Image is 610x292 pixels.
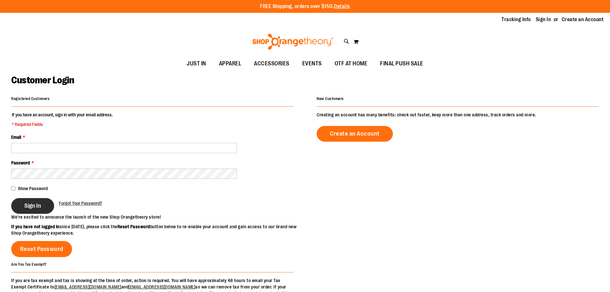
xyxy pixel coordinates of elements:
strong: Reset Password [118,224,150,229]
span: Create an Account [330,130,380,137]
span: Reset Password [20,246,63,253]
span: ACCESSORIES [254,56,289,71]
p: We’re excited to announce the launch of the new Shop Orangetheory store! [11,214,305,220]
span: APPAREL [219,56,241,71]
p: Creating an account has many benefits: check out faster, keep more than one address, track orders... [317,112,599,118]
a: Reset Password [11,241,72,257]
span: JUST IN [187,56,206,71]
span: FINAL PUSH SALE [380,56,423,71]
span: Sign In [24,202,41,209]
strong: Are You Tax Exempt? [11,262,47,266]
legend: If you have an account, sign in with your email address. [11,112,113,128]
strong: New Customers [317,96,344,101]
p: since [DATE], please click the button below to re-enable your account and gain access to our bran... [11,223,305,236]
strong: If you have not logged in [11,224,60,229]
span: OTF AT HOME [335,56,368,71]
a: [EMAIL_ADDRESS][DOMAIN_NAME] [54,284,121,289]
a: Create an Account [562,16,604,23]
span: Email [11,135,21,140]
img: Shop Orangetheory [251,34,334,50]
a: Tracking Info [501,16,531,23]
p: FREE Shipping, orders over $150. [260,3,350,10]
a: Details [334,4,350,9]
a: Sign In [536,16,551,23]
span: Customer Login [11,75,74,86]
strong: Registered Customers [11,96,50,101]
span: Show Password [18,186,48,191]
a: [EMAIL_ADDRESS][DOMAIN_NAME] [128,284,195,289]
span: Password [11,160,30,165]
a: Create an Account [317,126,393,142]
span: EVENTS [302,56,322,71]
a: Forgot Your Password? [59,200,102,206]
span: * Required Fields [12,121,113,128]
button: Sign In [11,198,54,214]
span: Forgot Your Password? [59,201,102,206]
